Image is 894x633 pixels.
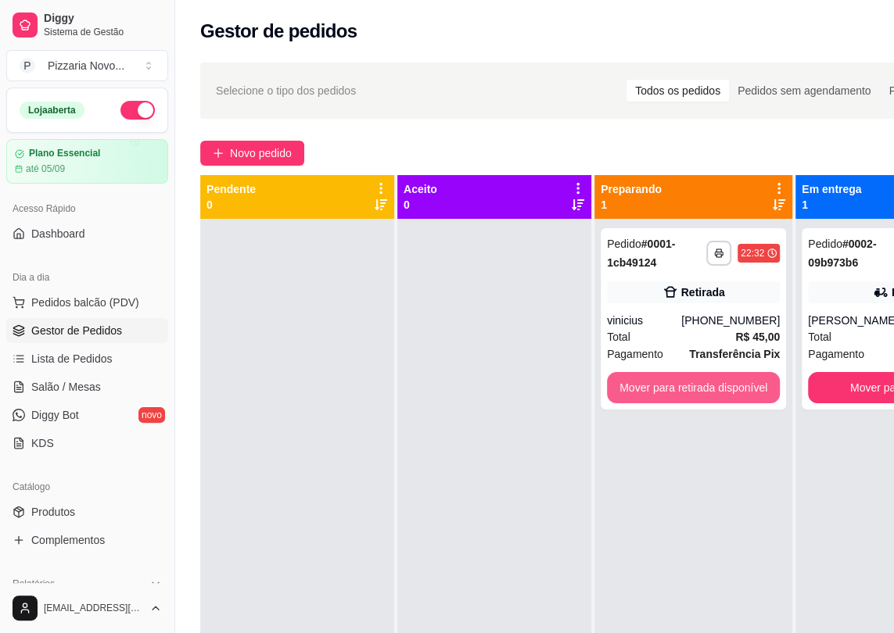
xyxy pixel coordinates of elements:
[120,101,155,120] button: Alterar Status
[206,197,256,213] p: 0
[26,163,65,175] article: até 05/09
[681,313,780,328] div: [PHONE_NUMBER]
[44,602,143,614] span: [EMAIL_ADDRESS][DOMAIN_NAME]
[6,196,168,221] div: Acesso Rápido
[216,82,356,99] span: Selecione o tipo dos pedidos
[31,504,75,520] span: Produtos
[6,265,168,290] div: Dia a dia
[802,181,861,197] p: Em entrega
[601,197,662,213] p: 1
[404,181,437,197] p: Aceito
[6,6,168,44] a: DiggySistema de Gestão
[200,19,357,44] h2: Gestor de pedidos
[6,318,168,343] a: Gestor de Pedidos
[6,346,168,371] a: Lista de Pedidos
[230,145,292,162] span: Novo pedido
[808,238,876,269] strong: # 0002-09b973b6
[31,379,101,395] span: Salão / Mesas
[607,313,681,328] div: vinicius
[13,578,55,590] span: Relatórios
[607,328,630,345] span: Total
[607,372,780,403] button: Mover para retirada disponível
[31,407,79,423] span: Diggy Bot
[689,348,780,360] strong: Transferência Pix
[6,474,168,499] div: Catálogo
[6,290,168,315] button: Pedidos balcão (PDV)
[31,323,122,338] span: Gestor de Pedidos
[29,148,100,159] article: Plano Essencial
[808,328,831,345] span: Total
[31,435,54,451] span: KDS
[213,148,224,159] span: plus
[6,139,168,184] a: Plano Essencialaté 05/09
[6,527,168,553] a: Complementos
[6,374,168,399] a: Salão / Mesas
[6,499,168,524] a: Produtos
[6,50,168,81] button: Select a team
[6,431,168,456] a: KDS
[48,58,124,73] div: Pizzaria Novo ...
[31,351,113,367] span: Lista de Pedidos
[6,589,168,627] button: [EMAIL_ADDRESS][DOMAIN_NAME]
[607,345,663,363] span: Pagamento
[6,221,168,246] a: Dashboard
[31,295,139,310] span: Pedidos balcão (PDV)
[729,80,879,102] div: Pedidos sem agendamento
[607,238,641,250] span: Pedido
[44,12,162,26] span: Diggy
[802,197,861,213] p: 1
[6,402,168,427] a: Diggy Botnovo
[404,197,437,213] p: 0
[31,226,85,241] span: Dashboard
[20,58,35,73] span: P
[741,247,764,259] div: 22:32
[627,80,729,102] div: Todos os pedidos
[808,238,842,250] span: Pedido
[735,331,780,343] strong: R$ 45,00
[607,238,675,269] strong: # 0001-1cb49124
[44,26,162,38] span: Sistema de Gestão
[808,345,864,363] span: Pagamento
[206,181,256,197] p: Pendente
[20,102,84,119] div: Loja aberta
[681,284,725,300] div: Retirada
[31,532,105,548] span: Complementos
[200,141,304,166] button: Novo pedido
[601,181,662,197] p: Preparando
